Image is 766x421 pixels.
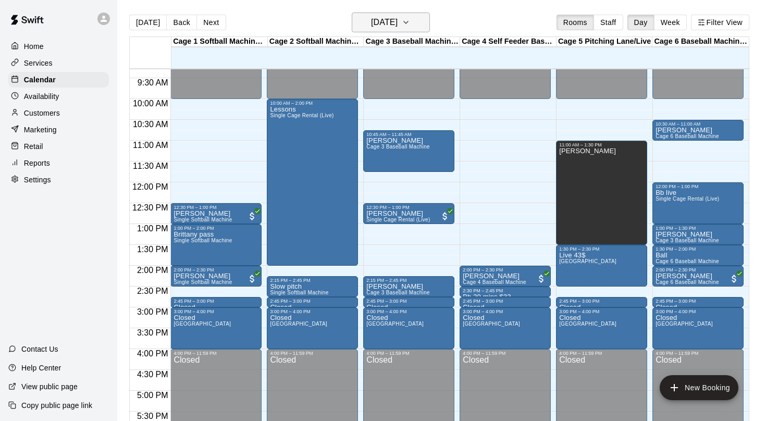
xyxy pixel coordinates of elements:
div: 2:45 PM – 3:00 PM: Closed [363,297,454,307]
span: 12:30 PM [130,203,170,212]
button: [DATE] [129,15,167,30]
p: Services [24,58,53,68]
div: Cage 5 Pitching Lane/Live [557,37,653,47]
span: 11:30 AM [130,162,171,170]
a: Customers [8,105,109,121]
div: 4:00 PM – 11:59 PM [559,351,644,356]
div: 3:00 PM – 4:00 PM [463,309,548,314]
div: 3:00 PM – 4:00 PM [174,309,258,314]
div: 2:45 PM – 3:00 PM [559,299,644,304]
div: 10:00 AM – 2:00 PM: Lessons [267,99,358,266]
p: Copy public page link [21,400,92,411]
div: 2:45 PM – 3:00 PM [270,299,355,304]
a: Marketing [8,122,109,138]
span: 5:30 PM [134,412,171,420]
div: 11:00 AM – 1:30 PM [559,142,644,147]
div: 2:45 PM – 3:00 PM: Closed [460,297,551,307]
div: 2:15 PM – 2:45 PM: Slow pitch [267,276,358,297]
span: 3:30 PM [134,328,171,337]
span: 1:00 PM [134,224,171,233]
div: 1:30 PM – 2:00 PM: Ball [652,245,744,266]
a: Home [8,39,109,54]
div: Cage 1 Softball Machine/Live [171,37,268,47]
div: 2:45 PM – 3:00 PM: Closed [267,297,358,307]
span: Cage 4 Baseball Machine [463,279,526,285]
div: 4:00 PM – 11:59 PM [270,351,355,356]
p: Retail [24,141,43,152]
span: Cage 3 Baseball Machine [366,144,430,150]
div: 10:30 AM – 11:00 AM: Cody [652,120,744,141]
div: 2:45 PM – 3:00 PM: Closed [170,297,262,307]
div: 1:00 PM – 1:30 PM [656,226,740,231]
span: All customers have paid [247,211,257,221]
div: 12:00 PM – 1:00 PM: Bb live [652,182,744,224]
span: [GEOGRAPHIC_DATA] [559,321,616,327]
div: 11:00 AM – 1:30 PM: Jason [556,141,647,245]
div: 3:00 PM – 4:00 PM: Closed [363,307,454,349]
span: 11:00 AM [130,141,171,150]
span: All customers have paid [729,274,739,284]
span: Cage 6 Baseball Machine [656,133,719,139]
span: Cage 6 Baseball Machine [656,258,719,264]
div: 2:00 PM – 2:30 PM [174,267,258,273]
div: 12:30 PM – 1:00 PM [174,205,258,210]
div: 2:00 PM – 2:30 PM [463,267,548,273]
a: Retail [8,139,109,154]
div: 2:00 PM – 2:30 PM [656,267,740,273]
p: Settings [24,175,51,185]
span: Single Softball Machine [270,290,328,295]
div: 2:45 PM – 3:00 PM [656,299,740,304]
div: 3:00 PM – 4:00 PM: Closed [460,307,551,349]
div: Cage 3 Baseball Machine/Softball Machine [364,37,460,47]
span: Single Softball Machine [174,279,232,285]
span: Cage 3 Baseball Machine [656,238,719,243]
button: add [660,375,738,400]
div: 2:45 PM – 3:00 PM [463,299,548,304]
div: 2:15 PM – 2:45 PM [366,278,451,283]
span: Single Cage Rental (Live) [656,196,719,202]
span: Cage 3 Baseball Machine [366,290,430,295]
span: Single Softball Machine [174,217,232,222]
span: All customers have paid [247,274,257,284]
p: Home [24,41,44,52]
span: [GEOGRAPHIC_DATA] [559,258,616,264]
div: 1:00 PM – 2:00 PM [174,226,258,231]
span: [GEOGRAPHIC_DATA] [463,321,520,327]
span: All customers have paid [536,274,547,284]
div: 1:30 PM – 2:30 PM: Live 43$ [556,245,647,287]
div: 4:00 PM – 11:59 PM [366,351,451,356]
div: 4:00 PM – 11:59 PM [463,351,548,356]
span: 12:00 PM [130,182,170,191]
p: Contact Us [21,344,58,354]
h6: [DATE] [371,15,398,30]
div: Cage 2 Softball Machine/Live [268,37,364,47]
button: Day [627,15,654,30]
button: [DATE] [352,13,430,32]
a: Services [8,55,109,71]
div: Cage 4 Self Feeder Baseball Machine/Live [460,37,557,47]
div: 2:00 PM – 2:30 PM: tristán camacho [460,266,551,287]
span: 4:30 PM [134,370,171,379]
span: 10:30 AM [130,120,171,129]
button: Back [166,15,197,30]
div: 2:30 PM – 2:45 PM [463,288,548,293]
div: 2:15 PM – 2:45 PM [270,278,355,283]
button: Rooms [557,15,594,30]
p: Customers [24,108,60,118]
span: 10:00 AM [130,99,171,108]
div: 10:45 AM – 11:45 AM: Pedro [363,130,454,172]
div: 2:45 PM – 3:00 PM [174,299,258,304]
div: 12:30 PM – 1:00 PM: Drew Cruz [363,203,454,224]
div: 3:00 PM – 4:00 PM: Closed [556,307,647,349]
span: 9:30 AM [135,78,171,87]
span: 5:00 PM [134,391,171,400]
div: 12:30 PM – 1:00 PM [366,205,451,210]
span: 4:00 PM [134,349,171,358]
span: 1:30 PM [134,245,171,254]
button: Next [196,15,226,30]
div: 1:00 PM – 1:30 PM: Danny [652,224,744,245]
div: 4:00 PM – 11:59 PM [174,351,258,356]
